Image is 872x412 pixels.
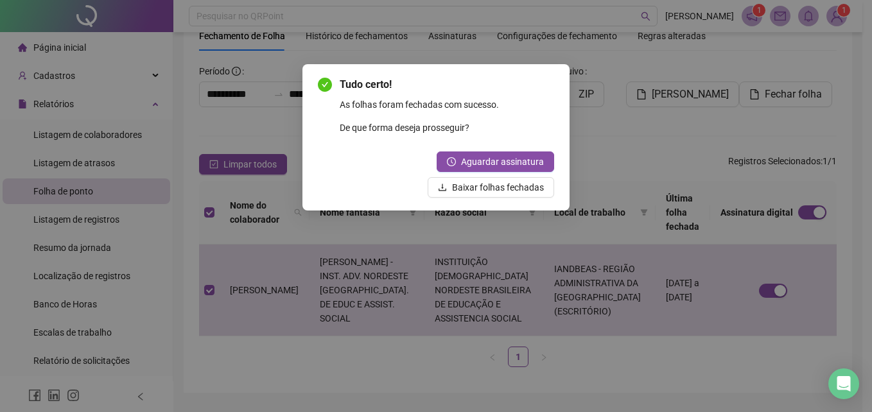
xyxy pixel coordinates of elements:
p: As folhas foram fechadas com sucesso. [340,98,554,112]
p: De que forma deseja prosseguir? [340,121,554,135]
span: Tudo certo! [340,77,554,92]
span: check-circle [318,78,332,92]
span: download [438,183,447,192]
span: clock-circle [447,157,456,166]
button: Baixar folhas fechadas [428,177,554,198]
span: Aguardar assinatura [461,155,544,169]
button: Aguardar assinatura [437,151,554,172]
span: Baixar folhas fechadas [452,180,544,194]
div: Open Intercom Messenger [828,368,859,399]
